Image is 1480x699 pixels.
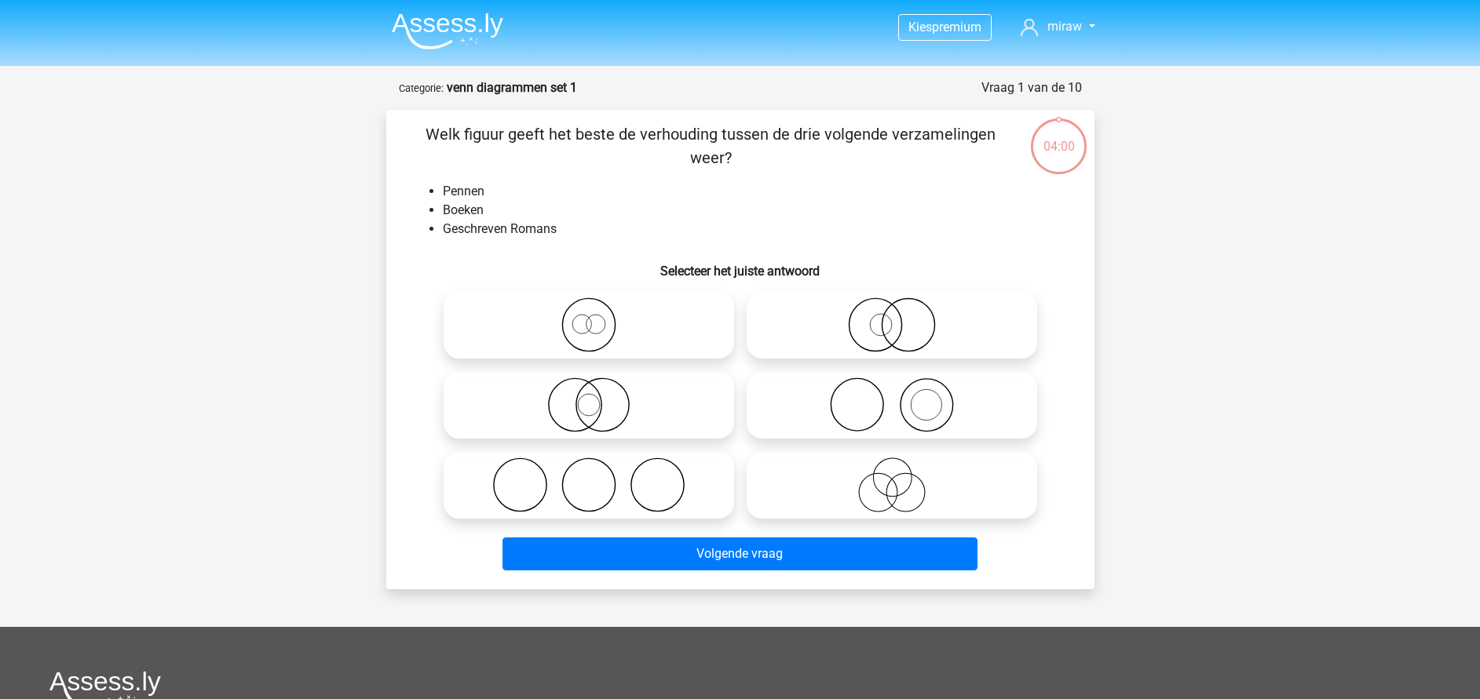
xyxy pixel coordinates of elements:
[411,251,1069,279] h6: Selecteer het juiste antwoord
[1014,17,1101,36] a: miraw
[447,80,577,95] strong: venn diagrammen set 1
[1029,117,1088,156] div: 04:00
[443,220,1069,238] li: Geschreven Romans
[932,20,981,35] span: premium
[392,13,503,49] img: Assessly
[908,20,932,35] span: Kies
[411,122,1010,169] p: Welk figuur geeft het beste de verhouding tussen de drie volgende verzamelingen weer?
[443,182,1069,201] li: Pennen
[981,78,1082,97] div: Vraag 1 van de 10
[399,82,444,94] small: Categorie:
[502,537,978,570] button: Volgende vraag
[899,16,991,38] a: Kiespremium
[443,201,1069,220] li: Boeken
[1047,19,1082,34] span: miraw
